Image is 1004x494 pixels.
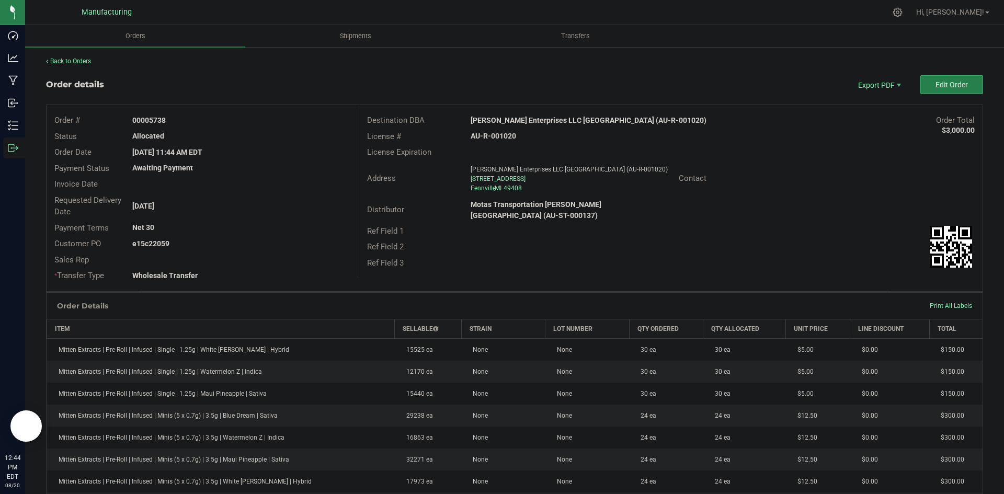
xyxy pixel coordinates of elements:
[930,226,972,268] qrcode: 00005738
[46,78,104,91] div: Order details
[54,147,92,157] span: Order Date
[132,202,154,210] strong: [DATE]
[467,478,488,485] span: None
[467,412,488,419] span: None
[710,346,731,353] span: 30 ea
[471,200,601,220] strong: Motas Transportation [PERSON_NAME][GEOGRAPHIC_DATA] (AU-ST-000137)
[494,185,495,192] span: ,
[53,456,289,463] span: Mitten Extracts | Pre-Roll | Infused | Minis (5 x 0.7g) | 3.5g | Maui Pineapple | Sativa
[461,319,545,338] th: Strain
[552,434,572,441] span: None
[471,132,516,140] strong: AU-R-001020
[5,481,20,489] p: 08/20
[471,116,706,124] strong: [PERSON_NAME] Enterprises LLC [GEOGRAPHIC_DATA] (AU-R-001020)
[401,412,433,419] span: 29238 ea
[703,319,786,338] th: Qty Allocated
[54,196,121,217] span: Requested Delivery Date
[935,390,964,397] span: $150.00
[467,390,488,397] span: None
[495,185,501,192] span: MI
[367,205,404,214] span: Distributor
[792,456,817,463] span: $12.50
[8,75,18,86] inline-svg: Manufacturing
[401,390,433,397] span: 15440 ea
[46,58,91,65] a: Back to Orders
[935,346,964,353] span: $150.00
[942,126,975,134] strong: $3,000.00
[132,223,154,232] strong: Net 30
[635,478,656,485] span: 24 ea
[25,25,245,47] a: Orders
[53,368,262,375] span: Mitten Extracts | Pre-Roll | Infused | Single | 1.25g | Watermelon Z | Indica
[53,434,284,441] span: Mitten Extracts | Pre-Roll | Infused | Minis (5 x 0.7g) | 3.5g | Watermelon Z | Indica
[552,390,572,397] span: None
[401,346,433,353] span: 15525 ea
[10,410,42,442] iframe: Resource center
[920,75,983,94] button: Edit Order
[504,185,522,192] span: 49408
[245,25,465,47] a: Shipments
[54,223,109,233] span: Payment Terms
[401,368,433,375] span: 12170 ea
[132,148,202,156] strong: [DATE] 11:44 AM EDT
[326,31,385,41] span: Shipments
[792,390,814,397] span: $5.00
[710,368,731,375] span: 30 ea
[635,346,656,353] span: 30 ea
[547,31,604,41] span: Transfers
[8,98,18,108] inline-svg: Inbound
[850,319,930,338] th: Line Discount
[857,456,878,463] span: $0.00
[132,116,166,124] strong: 00005738
[635,434,656,441] span: 24 ea
[53,412,278,419] span: Mitten Extracts | Pre-Roll | Infused | Minis (5 x 0.7g) | 3.5g | Blue Dream | Sativa
[792,412,817,419] span: $12.50
[786,319,850,338] th: Unit Price
[54,116,80,125] span: Order #
[8,120,18,131] inline-svg: Inventory
[710,478,731,485] span: 24 ea
[552,456,572,463] span: None
[935,412,964,419] span: $300.00
[401,456,433,463] span: 32271 ea
[367,116,425,125] span: Destination DBA
[47,319,395,338] th: Item
[792,368,814,375] span: $5.00
[891,7,904,17] div: Manage settings
[710,390,731,397] span: 30 ea
[395,319,461,338] th: Sellable
[792,346,814,353] span: $5.00
[467,456,488,463] span: None
[467,368,488,375] span: None
[8,53,18,63] inline-svg: Analytics
[53,390,267,397] span: Mitten Extracts | Pre-Roll | Infused | Single | 1.25g | Maui Pineapple | Sativa
[82,8,132,17] span: Manufacturing
[53,346,289,353] span: Mitten Extracts | Pre-Roll | Infused | Single | 1.25g | White [PERSON_NAME] | Hybrid
[54,255,89,265] span: Sales Rep
[467,434,488,441] span: None
[53,478,312,485] span: Mitten Extracts | Pre-Roll | Infused | Minis (5 x 0.7g) | 3.5g | White [PERSON_NAME] | Hybrid
[471,185,496,192] span: Fennville
[635,368,656,375] span: 30 ea
[857,478,878,485] span: $0.00
[710,456,731,463] span: 24 ea
[935,478,964,485] span: $300.00
[5,453,20,481] p: 12:44 PM EDT
[629,319,703,338] th: Qty Ordered
[8,143,18,153] inline-svg: Outbound
[679,174,706,183] span: Contact
[54,132,77,141] span: Status
[367,226,404,236] span: Ref Field 1
[930,226,972,268] img: Scan me!
[635,412,656,419] span: 24 ea
[847,75,910,94] span: Export PDF
[857,390,878,397] span: $0.00
[857,434,878,441] span: $0.00
[792,434,817,441] span: $12.50
[929,319,983,338] th: Total
[935,456,964,463] span: $300.00
[471,166,668,173] span: [PERSON_NAME] Enterprises LLC [GEOGRAPHIC_DATA] (AU-R-001020)
[132,239,169,248] strong: e15c22059
[552,346,572,353] span: None
[930,302,972,309] span: Print All Labels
